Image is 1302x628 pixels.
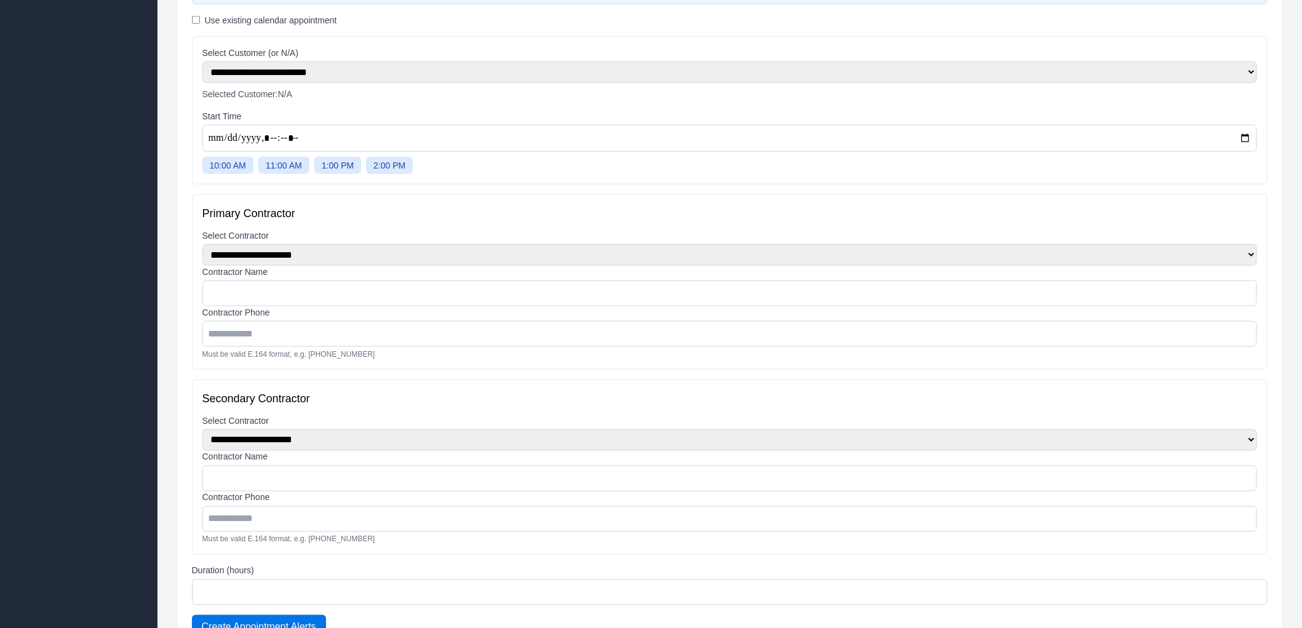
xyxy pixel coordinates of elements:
[202,415,1257,427] label: Select Contractor
[202,390,1257,407] h3: Secondary Contractor
[202,306,1257,319] label: Contractor Phone
[202,451,1257,463] label: Contractor Name
[205,14,337,26] label: Use existing calendar appointment
[202,88,1257,100] p: Selected Customer:
[202,110,1257,122] label: Start Time
[314,157,361,174] button: 1:00 PM
[258,157,310,174] button: 11:00 AM
[202,349,1257,359] p: Must be valid E.164 format, e.g. [PHONE_NUMBER]
[366,157,413,174] button: 2:00 PM
[278,89,292,99] span: N/A
[202,47,1257,59] label: Select Customer (or N/A)
[202,229,1257,242] label: Select Contractor
[202,535,1257,544] p: Must be valid E.164 format, e.g. [PHONE_NUMBER]
[202,205,1257,222] h3: Primary Contractor
[202,491,1257,504] label: Contractor Phone
[192,565,1268,577] label: Duration (hours)
[202,266,1257,278] label: Contractor Name
[202,157,254,174] button: 10:00 AM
